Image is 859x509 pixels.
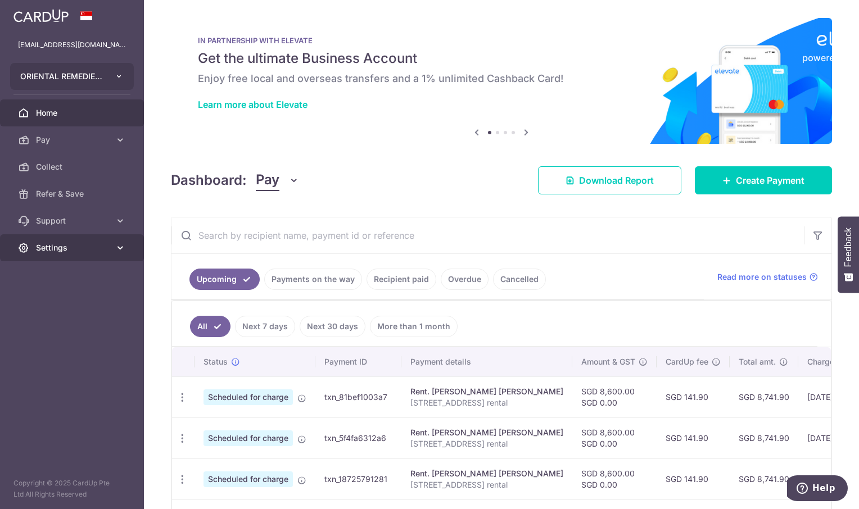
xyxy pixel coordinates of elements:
span: Collect [36,161,110,172]
p: IN PARTNERSHIP WITH ELEVATE [198,36,805,45]
p: [EMAIL_ADDRESS][DOMAIN_NAME] [18,39,126,51]
td: SGD 8,741.90 [730,417,798,458]
td: SGD 8,741.90 [730,376,798,417]
td: SGD 8,741.90 [730,458,798,499]
span: Feedback [843,228,853,267]
a: Download Report [538,166,681,194]
a: More than 1 month [370,316,458,337]
button: ORIENTAL REMEDIES INCORPORATED (PRIVATE LIMITED) [10,63,134,90]
div: Rent. [PERSON_NAME] [PERSON_NAME] [410,468,563,479]
span: Pay [256,170,279,191]
img: CardUp [13,9,69,22]
td: txn_5f4fa6312a6 [315,417,401,458]
span: Scheduled for charge [204,389,293,405]
a: Create Payment [695,166,832,194]
span: Read more on statuses [717,271,807,283]
span: Amount & GST [581,356,635,367]
h4: Dashboard: [171,170,247,190]
span: Settings [36,242,110,253]
a: Cancelled [493,269,546,290]
td: SGD 141.90 [657,458,730,499]
button: Feedback - Show survey [838,216,859,293]
td: SGD 8,600.00 SGD 0.00 [572,376,657,417]
p: [STREET_ADDRESS] rental [410,397,563,408]
a: Upcoming [189,269,260,290]
td: SGD 141.90 [657,376,730,417]
p: [STREET_ADDRESS] rental [410,438,563,449]
td: SGD 8,600.00 SGD 0.00 [572,417,657,458]
a: Learn more about Elevate [198,99,308,110]
td: txn_81bef1003a7 [315,376,401,417]
td: txn_18725791281 [315,458,401,499]
th: Payment ID [315,347,401,376]
td: SGD 141.90 [657,417,730,458]
span: Status [204,356,228,367]
input: Search by recipient name, payment id or reference [171,217,804,253]
span: Refer & Save [36,188,110,199]
p: [STREET_ADDRESS] rental [410,479,563,490]
a: Overdue [441,269,489,290]
a: All [190,316,230,337]
h5: Get the ultimate Business Account [198,49,805,67]
span: Scheduled for charge [204,430,293,446]
iframe: Opens a widget where you can find more information [787,475,848,503]
button: Pay [256,170,299,191]
div: Rent. [PERSON_NAME] [PERSON_NAME] [410,386,563,397]
span: Support [36,215,110,226]
span: Download Report [579,174,654,187]
a: Next 30 days [300,316,365,337]
div: Rent. [PERSON_NAME] [PERSON_NAME] [410,427,563,438]
th: Payment details [401,347,572,376]
span: ORIENTAL REMEDIES INCORPORATED (PRIVATE LIMITED) [20,71,103,82]
span: Create Payment [736,174,804,187]
td: SGD 8,600.00 SGD 0.00 [572,458,657,499]
a: Recipient paid [367,269,436,290]
span: CardUp fee [666,356,708,367]
span: Scheduled for charge [204,471,293,487]
span: Total amt. [739,356,776,367]
a: Next 7 days [235,316,295,337]
a: Payments on the way [264,269,362,290]
a: Read more on statuses [717,271,818,283]
span: Charge date [807,356,853,367]
span: Home [36,107,110,119]
h6: Enjoy free local and overseas transfers and a 1% unlimited Cashback Card! [198,72,805,85]
img: Renovation banner [171,18,832,144]
span: Pay [36,134,110,146]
